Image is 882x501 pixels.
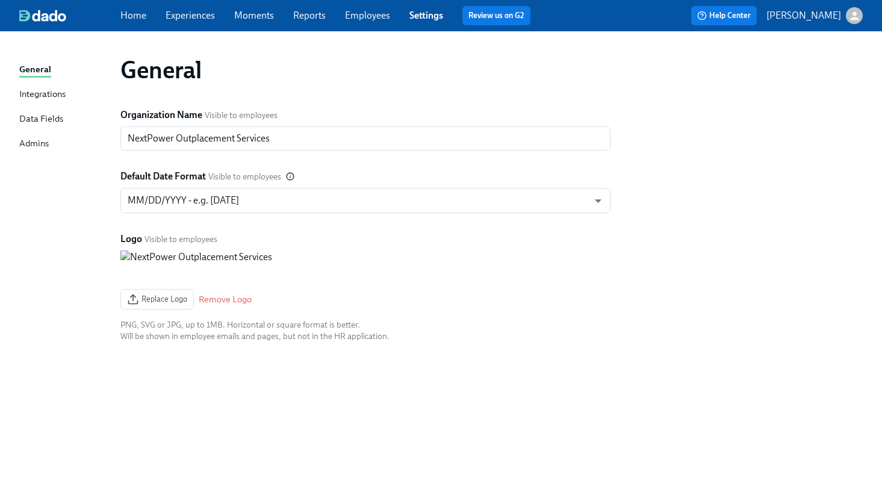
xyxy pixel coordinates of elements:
div: Will be shown in employee emails and pages, but not in the HR application. [120,331,390,342]
img: NextPower Outplacement Services [120,250,390,279]
div: MM/DD/YYYY - e.g. [DATE] [120,188,610,213]
span: Help Center [697,10,751,22]
button: Review us on G2 [462,6,530,25]
h1: General [120,55,201,84]
div: General [19,63,51,78]
a: Reports [293,10,326,21]
a: General [19,63,111,78]
button: Remove Logo [199,293,252,305]
span: Visible to employees [208,171,281,182]
a: Integrations [19,87,111,102]
div: Admins [19,137,49,152]
button: Help Center [691,6,757,25]
label: Logo [120,232,142,246]
a: dado [19,10,120,22]
div: Data Fields [19,112,63,127]
div: PNG, SVG or JPG, up to 1MB. Horizontal or square format is better. [120,319,390,331]
a: Review us on G2 [468,10,524,22]
p: [PERSON_NAME] [766,9,841,22]
label: Organization Name [120,108,202,122]
span: Visible to employees [144,234,217,245]
button: [PERSON_NAME] [766,7,863,24]
a: Moments [234,10,274,21]
svg: Default date format to use when formatting dates in comms to your employees, as well as the requi... [286,172,294,181]
a: Employees [345,10,390,21]
img: dado [19,10,66,22]
button: Replace Logo [120,289,194,310]
a: Home [120,10,146,21]
a: Data Fields [19,112,111,127]
label: Default Date Format [120,170,206,183]
a: Experiences [166,10,215,21]
span: Visible to employees [205,110,278,121]
div: Integrations [19,87,66,102]
a: Admins [19,137,111,152]
span: Replace Logo [127,293,187,305]
a: Settings [409,10,443,21]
